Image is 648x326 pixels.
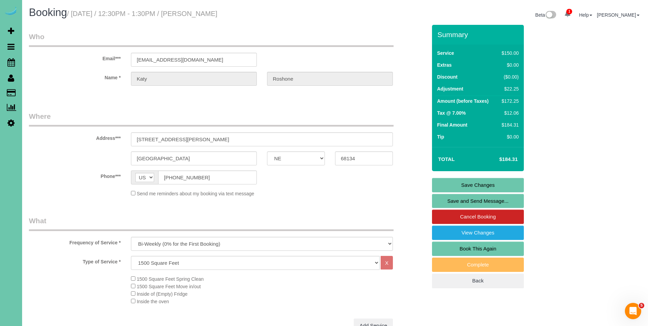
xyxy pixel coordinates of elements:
a: Back [432,274,524,288]
h3: Summary [437,31,520,38]
div: $184.31 [499,121,519,128]
label: Tax @ 7.00% [437,110,466,116]
span: Send me reminders about my booking via text message [137,191,254,196]
div: $12.06 [499,110,519,116]
span: 5 [639,303,644,308]
a: 1 [561,7,574,22]
label: Name * [24,72,126,81]
strong: Total [438,156,455,162]
label: Tip [437,133,444,140]
legend: Who [29,32,394,47]
label: Type of Service * [24,256,126,265]
a: Beta [535,12,556,18]
a: Book This Again [432,242,524,256]
span: Booking [29,6,67,18]
label: Extras [437,62,452,68]
img: New interface [545,11,556,20]
div: $0.00 [499,62,519,68]
a: Save Changes [432,178,524,192]
span: 1 [566,9,572,14]
a: [PERSON_NAME] [597,12,639,18]
div: $172.25 [499,98,519,104]
h4: $184.31 [479,157,518,162]
div: ($0.00) [499,74,519,80]
span: Inside of (Empty) Fridge [137,291,187,297]
legend: Where [29,111,394,127]
label: Service [437,50,454,56]
div: $150.00 [499,50,519,56]
small: / [DATE] / 12:30PM - 1:30PM / [PERSON_NAME] [67,10,217,17]
a: Save and Send Message... [432,194,524,208]
span: Inside the oven [137,299,169,304]
label: Discount [437,74,458,80]
label: Adjustment [437,85,463,92]
legend: What [29,216,394,231]
a: Help [579,12,592,18]
div: $0.00 [499,133,519,140]
iframe: Intercom live chat [625,303,641,319]
span: 1500 Square Feet Move in/out [137,284,201,289]
div: $22.25 [499,85,519,92]
img: Automaid Logo [4,7,18,16]
label: Amount (before Taxes) [437,98,488,104]
label: Final Amount [437,121,467,128]
span: 1500 Square Feet Spring Clean [137,276,204,282]
a: Cancel Booking [432,210,524,224]
label: Frequency of Service * [24,237,126,246]
a: View Changes [432,226,524,240]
